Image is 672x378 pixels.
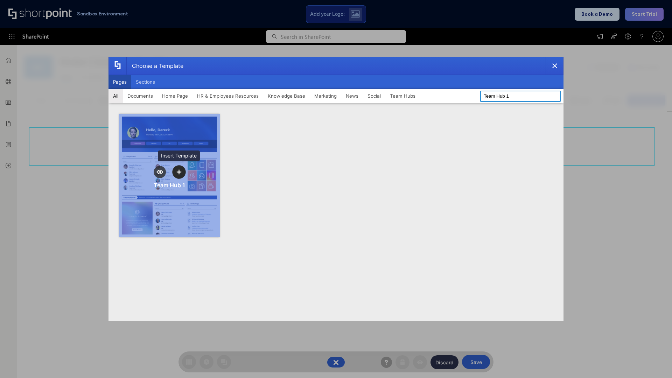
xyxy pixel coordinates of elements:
button: Pages [108,75,131,89]
button: Knowledge Base [263,89,310,103]
input: Search [480,91,561,102]
div: template selector [108,57,563,321]
button: Documents [123,89,157,103]
button: HR & Employees Resources [192,89,263,103]
button: Home Page [157,89,192,103]
iframe: Chat Widget [637,344,672,378]
button: Marketing [310,89,341,103]
button: News [341,89,363,103]
div: Team Hub 1 [154,182,185,189]
button: All [108,89,123,103]
button: Social [363,89,385,103]
button: Sections [131,75,160,89]
div: Choose a Template [126,57,183,75]
button: Team Hubs [385,89,420,103]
